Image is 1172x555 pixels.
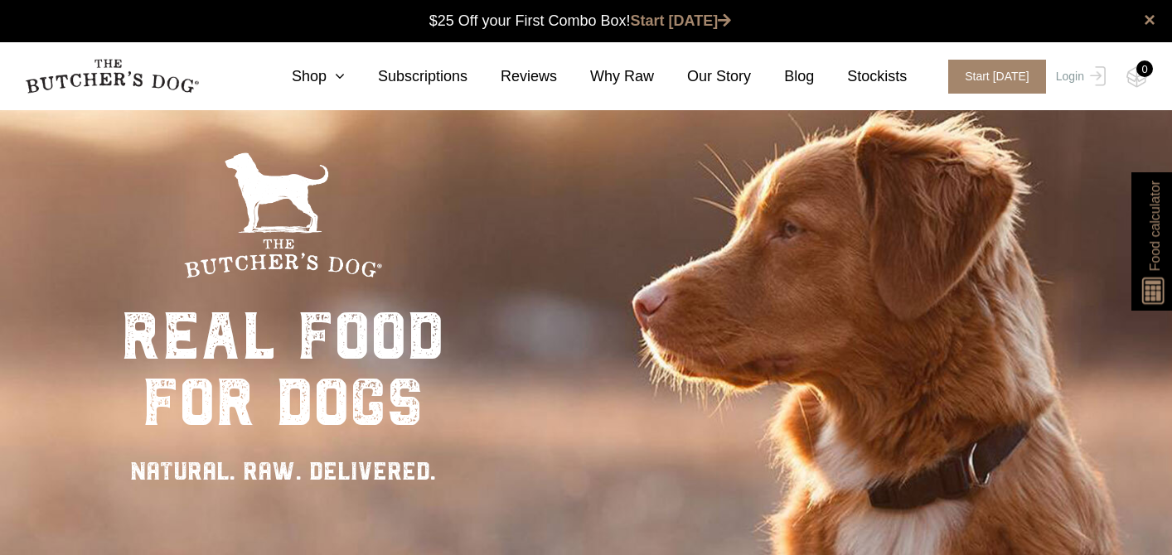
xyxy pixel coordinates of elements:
[1052,60,1106,94] a: Login
[751,65,814,88] a: Blog
[121,303,444,436] div: real food for dogs
[1144,10,1155,30] a: close
[345,65,467,88] a: Subscriptions
[932,60,1052,94] a: Start [DATE]
[557,65,654,88] a: Why Raw
[1126,66,1147,88] img: TBD_Cart-Empty.png
[654,65,751,88] a: Our Story
[259,65,345,88] a: Shop
[1136,60,1153,77] div: 0
[121,452,444,490] div: NATURAL. RAW. DELIVERED.
[631,12,732,29] a: Start [DATE]
[814,65,907,88] a: Stockists
[948,60,1046,94] span: Start [DATE]
[467,65,557,88] a: Reviews
[1145,181,1165,271] span: Food calculator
